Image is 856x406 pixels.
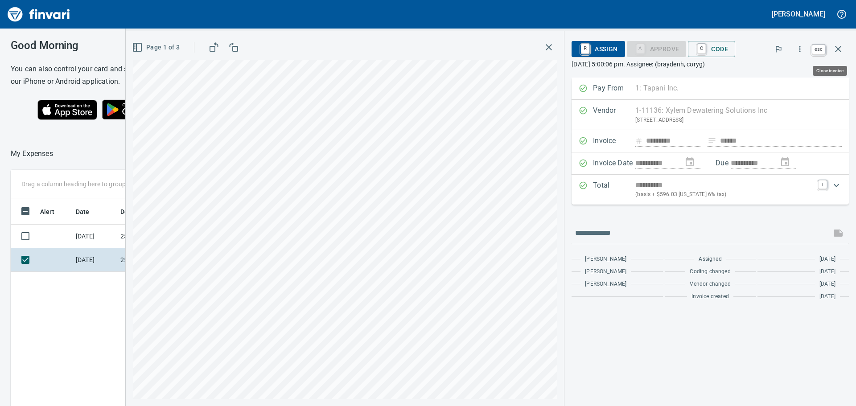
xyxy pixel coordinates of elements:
[770,7,827,21] button: [PERSON_NAME]
[130,39,183,56] button: Page 1 of 3
[585,280,626,289] span: [PERSON_NAME]
[97,95,174,124] img: Get it on Google Play
[117,225,197,248] td: 250502.01
[21,180,152,189] p: Drag a column heading here to group the table
[819,280,835,289] span: [DATE]
[579,41,617,57] span: Assign
[76,206,90,217] span: Date
[120,206,154,217] span: Description
[691,292,729,301] span: Invoice created
[819,255,835,264] span: [DATE]
[635,190,813,199] p: (basis + $596.03 [US_STATE] 6% tax)
[40,206,54,217] span: Alert
[593,180,635,199] p: Total
[11,63,200,88] h6: You can also control your card and submit expenses from our iPhone or Android application.
[772,9,825,19] h5: [PERSON_NAME]
[812,45,825,54] a: esc
[627,45,687,52] div: Coding Required
[690,267,730,276] span: Coding changed
[769,39,788,59] button: Flag
[585,255,626,264] span: [PERSON_NAME]
[134,42,180,53] span: Page 1 of 3
[120,206,165,217] span: Description
[695,41,728,57] span: Code
[72,248,117,272] td: [DATE]
[819,267,835,276] span: [DATE]
[581,44,589,53] a: R
[699,255,721,264] span: Assigned
[37,100,97,120] img: Download on the App Store
[76,206,101,217] span: Date
[818,180,827,189] a: T
[117,248,197,272] td: 250502
[11,148,53,159] p: My Expenses
[11,39,200,52] h3: Good Morning
[688,41,735,57] button: CCode
[40,206,66,217] span: Alert
[11,148,53,159] nav: breadcrumb
[690,280,730,289] span: Vendor changed
[572,60,849,69] p: [DATE] 5:00:06 pm. Assignee: (braydenh, coryg)
[572,175,849,205] div: Expand
[5,4,72,25] img: Finvari
[572,41,625,57] button: RAssign
[697,44,706,53] a: C
[72,225,117,248] td: [DATE]
[585,267,626,276] span: [PERSON_NAME]
[819,292,835,301] span: [DATE]
[827,222,849,244] span: This records your message into the invoice and notifies anyone mentioned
